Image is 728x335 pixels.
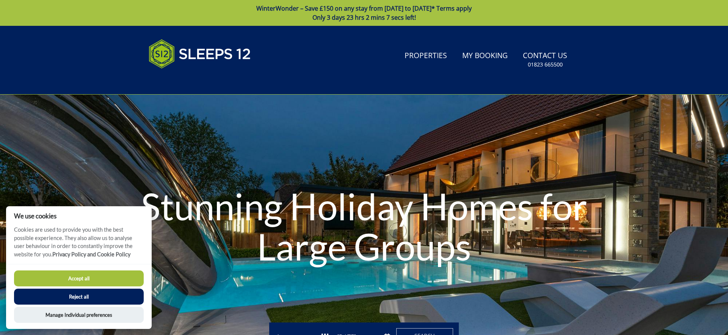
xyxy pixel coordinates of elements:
span: Only 3 days 23 hrs 2 mins 7 secs left! [312,13,416,22]
img: Sleeps 12 [149,35,251,73]
iframe: Customer reviews powered by Trustpilot [145,77,224,84]
button: Reject all [14,289,144,305]
a: Properties [402,47,450,65]
a: My Booking [459,47,511,65]
button: Manage Individual preferences [14,307,144,323]
a: Privacy Policy and Cookie Policy [52,251,130,258]
h2: We use cookies [6,212,152,220]
button: Accept all [14,270,144,286]
a: Contact Us01823 665500 [520,47,570,72]
p: Cookies are used to provide you with the best possible experience. They also allow us to analyse ... [6,226,152,264]
small: 01823 665500 [528,61,563,68]
h1: Stunning Holiday Homes for Large Groups [109,171,619,281]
